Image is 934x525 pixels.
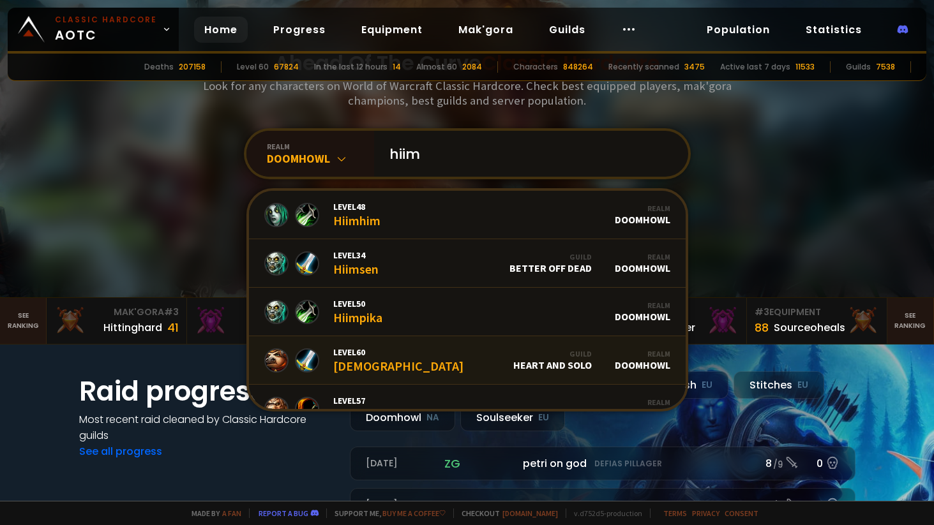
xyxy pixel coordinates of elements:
[103,320,162,336] div: Hittinghard
[382,131,673,177] input: Search a character...
[195,306,319,319] div: Mak'Gora
[249,288,686,336] a: Level50HiimpikaRealmDoomhowl
[333,201,380,212] span: Level 48
[198,78,737,108] h3: Look for any characters on World of Warcraft Classic Hardcore. Check best equipped players, mak'g...
[755,306,769,318] span: # 3
[333,298,382,325] div: Hiimpika
[615,203,670,226] div: Doomhowl
[846,61,871,73] div: Guilds
[725,508,758,518] a: Consent
[426,411,439,424] small: NA
[502,508,558,518] a: [DOMAIN_NAME]
[513,349,592,359] div: Guild
[513,349,592,371] div: Heart and Solo
[263,17,336,43] a: Progress
[795,17,872,43] a: Statistics
[720,61,790,73] div: Active last 7 days
[876,61,895,73] div: 7538
[460,404,565,431] div: Soulseeker
[663,508,687,518] a: Terms
[326,508,446,518] span: Support me,
[797,379,808,392] small: EU
[79,371,335,411] h1: Raid progress
[54,306,178,319] div: Mak'Gora
[734,371,824,399] div: Stitches
[350,488,855,522] a: [DATE]roaqpetri on godDefias Pillager5 /60
[259,508,308,518] a: Report a bug
[774,320,845,336] div: Sourceoheals
[8,8,179,51] a: Classic HardcoreAOTC
[615,252,670,262] div: Realm
[615,397,670,420] div: Doomhowl
[539,17,596,43] a: Guilds
[615,252,670,274] div: Doomhowl
[448,17,523,43] a: Mak'gora
[615,300,670,310] div: Realm
[615,349,670,359] div: Realm
[267,142,374,151] div: realm
[747,298,887,344] a: #3Equipment88Sourceoheals
[333,395,389,422] div: Hiimjason
[615,203,670,213] div: Realm
[563,61,593,73] div: 848264
[267,151,374,166] div: Doomhowl
[333,201,380,228] div: Hiimhim
[187,298,327,344] a: Mak'Gora#2Rivench100
[55,14,157,45] span: AOTC
[795,61,815,73] div: 11533
[509,252,592,262] div: Guild
[333,395,389,406] span: Level 57
[513,61,558,73] div: Characters
[351,17,433,43] a: Equipment
[702,379,712,392] small: EU
[249,336,686,385] a: Level60[DEMOGRAPHIC_DATA]GuildHeart and SoloRealmDoomhowl
[167,319,179,336] div: 41
[222,508,241,518] a: a fan
[333,298,382,309] span: Level 50
[509,252,592,274] div: Better Off Dead
[333,346,463,374] div: [DEMOGRAPHIC_DATA]
[684,61,705,73] div: 3475
[538,411,549,424] small: EU
[47,298,186,344] a: Mak'Gora#3Hittinghard41
[350,404,455,431] div: Doomhowl
[333,249,379,277] div: Hiimsen
[249,239,686,288] a: Level34HiimsenGuildBetter Off DeadRealmDoomhowl
[608,61,679,73] div: Recently scanned
[755,306,878,319] div: Equipment
[453,508,558,518] span: Checkout
[314,61,388,73] div: In the last 12 hours
[333,249,379,261] span: Level 34
[755,319,769,336] div: 88
[144,61,174,73] div: Deaths
[164,306,179,318] span: # 3
[55,14,157,26] small: Classic Hardcore
[79,411,335,443] h4: Most recent raid cleaned by Classic Hardcore guilds
[382,508,446,518] a: Buy me a coffee
[697,17,780,43] a: Population
[416,61,457,73] div: Almost 60
[194,17,248,43] a: Home
[393,61,401,73] div: 14
[566,508,642,518] span: v. d752d5 - production
[249,385,686,433] a: Level57HiimjasonRealmDoomhowl
[249,191,686,239] a: Level48HiimhimRealmDoomhowl
[79,444,162,459] a: See all progress
[274,61,299,73] div: 67824
[692,508,719,518] a: Privacy
[350,447,855,480] a: [DATE]zgpetri on godDefias Pillager8 /90
[615,300,670,323] div: Doomhowl
[237,61,269,73] div: Level 60
[615,397,670,407] div: Realm
[887,298,934,344] a: Seeranking
[179,61,206,73] div: 207158
[615,349,670,371] div: Doomhowl
[184,508,241,518] span: Made by
[462,61,482,73] div: 2084
[333,346,463,358] span: Level 60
